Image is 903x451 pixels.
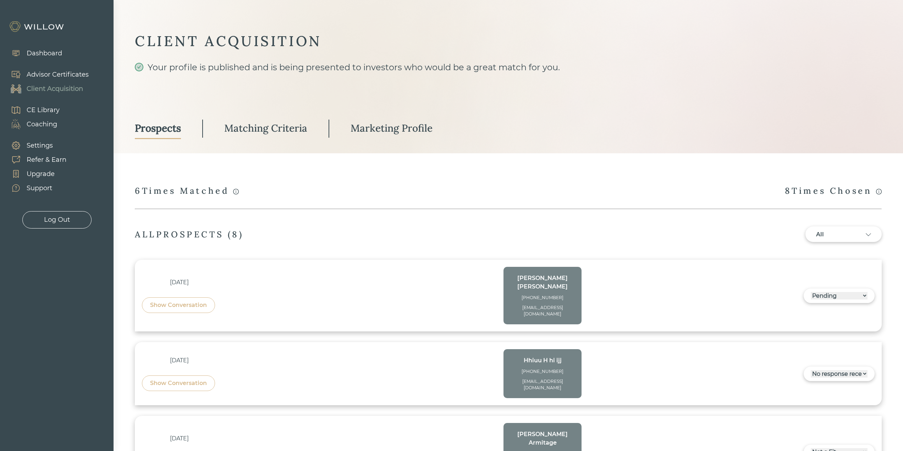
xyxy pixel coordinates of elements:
[27,169,55,179] div: Upgrade
[511,274,574,291] div: [PERSON_NAME] [PERSON_NAME]
[9,21,66,32] img: Willow
[142,278,217,287] div: [DATE]
[351,118,433,139] a: Marketing Profile
[142,356,217,365] div: [DATE]
[785,185,882,197] div: 8 Times Chosen
[150,379,207,387] div: Show Conversation
[816,230,844,239] div: All
[27,120,57,129] div: Coaching
[27,141,53,150] div: Settings
[511,304,574,317] div: [EMAIL_ADDRESS][DOMAIN_NAME]
[511,295,574,301] div: [PHONE_NUMBER]
[511,368,574,375] div: [PHONE_NUMBER]
[4,67,89,82] a: Advisor Certificates
[44,215,70,225] div: Log Out
[27,105,60,115] div: CE Library
[150,301,207,309] div: Show Conversation
[511,356,574,365] div: Hhiuu H hi ijj
[27,84,83,94] div: Client Acquisition
[4,167,66,181] a: Upgrade
[135,122,181,134] div: Prospects
[511,430,574,447] div: [PERSON_NAME] Armitage
[135,229,244,240] div: ALL PROSPECTS ( 8 )
[511,378,574,391] div: [EMAIL_ADDRESS][DOMAIN_NAME]
[351,122,433,134] div: Marketing Profile
[27,49,62,58] div: Dashboard
[4,117,60,131] a: Coaching
[876,189,882,194] span: info-circle
[224,118,307,139] a: Matching Criteria
[142,434,217,443] div: [DATE]
[4,153,66,167] a: Refer & Earn
[135,32,882,50] div: CLIENT ACQUISITION
[4,138,66,153] a: Settings
[4,82,89,96] a: Client Acquisition
[233,189,239,194] span: info-circle
[135,185,239,197] div: 6 Times Matched
[27,155,66,165] div: Refer & Earn
[135,118,181,139] a: Prospects
[135,61,882,99] div: Your profile is published and is being presented to investors who would be a great match for you.
[135,63,143,71] span: check-circle
[224,122,307,134] div: Matching Criteria
[27,70,89,79] div: Advisor Certificates
[4,46,62,60] a: Dashboard
[27,183,52,193] div: Support
[4,103,60,117] a: CE Library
